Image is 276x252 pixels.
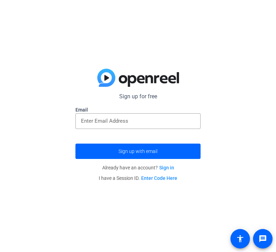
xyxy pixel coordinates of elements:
mat-icon: message [259,235,267,243]
img: blue-gradient.svg [97,69,179,87]
button: Sign up with email [75,144,201,159]
span: I have a Session ID. [99,175,177,181]
mat-icon: accessibility [236,235,244,243]
p: Sign up for free [75,92,201,101]
input: Enter Email Address [81,117,195,125]
a: Sign in [159,165,174,170]
label: Email [75,106,201,113]
span: Already have an account? [102,165,174,170]
a: Enter Code Here [141,175,177,181]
